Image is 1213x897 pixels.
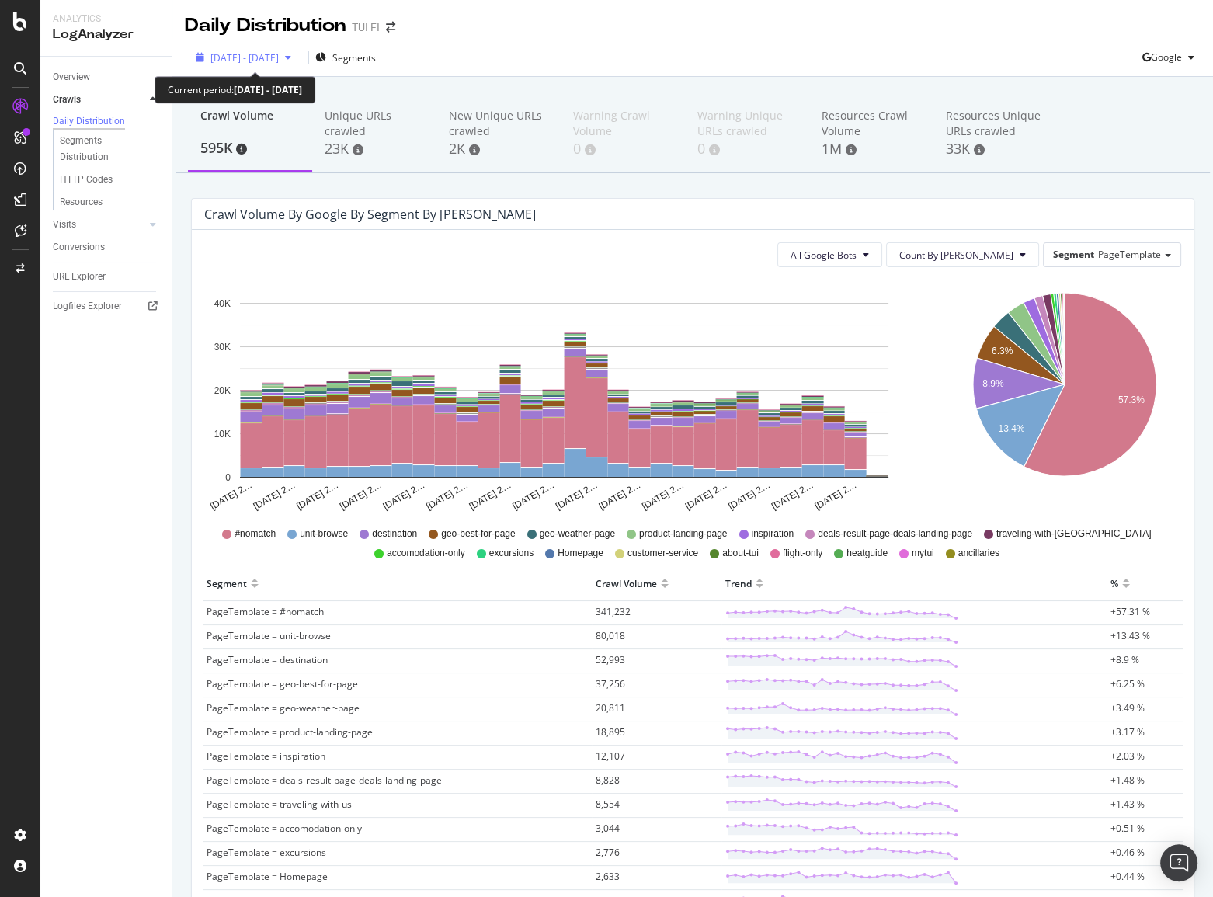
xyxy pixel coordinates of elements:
[207,605,324,618] span: PageTemplate = #nomatch
[53,298,122,315] div: Logfiles Explorer
[1110,846,1145,859] span: +0.46 %
[1110,774,1145,787] span: +1.48 %
[207,749,325,763] span: PageTemplate = inspiration
[315,45,376,70] button: Segments
[822,139,921,159] div: 1M
[234,83,302,96] b: [DATE] - [DATE]
[207,653,328,666] span: PageTemplate = destination
[214,342,231,353] text: 30K
[207,571,247,596] div: Segment
[53,269,161,285] a: URL Explorer
[1110,749,1145,763] span: +2.03 %
[958,547,999,560] span: ancillaries
[573,139,673,159] div: 0
[1110,870,1145,883] span: +0.44 %
[596,605,631,618] span: 341,232
[214,385,231,396] text: 20K
[386,22,395,33] div: arrow-right-arrow-left
[697,139,797,159] div: 0
[352,19,380,35] div: TUI FI
[387,547,465,560] span: accomodation-only
[325,139,424,159] div: 23K
[214,429,231,440] text: 10K
[596,749,625,763] span: 12,107
[53,269,106,285] div: URL Explorer
[1160,844,1197,881] div: Open Intercom Messenger
[207,846,326,859] span: PageTemplate = excursions
[60,133,146,165] div: Segments Distribution
[1110,798,1145,811] span: +1.43 %
[540,527,615,541] span: geo-weather-page
[596,774,620,787] span: 8,828
[200,138,300,158] div: 595K
[1117,395,1144,406] text: 57.3%
[207,629,331,642] span: PageTemplate = unit-browse
[558,547,603,560] span: Homepage
[596,870,620,883] span: 2,633
[725,571,752,596] div: Trend
[791,249,857,262] span: All Google Bots
[697,108,797,139] div: Warning Unique URLs crawled
[60,172,113,188] div: HTTP Codes
[998,423,1024,434] text: 13.4%
[996,527,1152,541] span: traveling-with-[GEOGRAPHIC_DATA]
[946,139,1045,159] div: 33K
[596,822,620,835] span: 3,044
[722,547,759,560] span: about-tui
[207,677,358,690] span: PageTemplate = geo-best-for-page
[1053,248,1094,261] span: Segment
[1142,45,1201,70] button: Google
[214,298,231,309] text: 40K
[822,108,921,139] div: Resources Crawl Volume
[751,527,794,541] span: inspiration
[886,242,1039,267] button: Count By [PERSON_NAME]
[596,571,657,596] div: Crawl Volume
[210,51,279,64] span: [DATE] - [DATE]
[60,194,161,210] a: Resources
[60,172,161,188] a: HTTP Codes
[53,26,159,43] div: LogAnalyzer
[441,527,515,541] span: geo-best-for-page
[627,547,698,560] span: customer-service
[573,108,673,139] div: Warning Crawl Volume
[200,108,300,137] div: Crawl Volume
[207,701,360,714] span: PageTemplate = geo-weather-page
[207,822,362,835] span: PageTemplate = accomodation-only
[639,527,727,541] span: product-landing-page
[1098,248,1161,261] span: PageTemplate
[325,108,424,139] div: Unique URLs crawled
[777,242,882,267] button: All Google Bots
[168,83,302,96] div: Current period:
[449,139,548,159] div: 2K
[818,527,972,541] span: deals-result-page-deals-landing-page
[207,774,442,787] span: PageTemplate = deals-result-page-deals-landing-page
[1110,677,1145,690] span: +6.25 %
[185,50,302,65] button: [DATE] - [DATE]
[207,725,373,739] span: PageTemplate = product-landing-page
[1110,822,1145,835] span: +0.51 %
[53,115,125,128] div: Daily Distribution
[225,472,231,483] text: 0
[207,798,352,811] span: PageTemplate = traveling-with-us
[53,239,105,256] div: Conversions
[846,547,888,560] span: heatguide
[596,701,625,714] span: 20,811
[596,846,620,859] span: 2,776
[596,629,625,642] span: 80,018
[53,92,81,108] div: Crawls
[596,725,625,739] span: 18,895
[53,298,161,315] a: Logfiles Explorer
[332,51,376,64] span: Segments
[372,527,417,541] span: destination
[596,677,625,690] span: 37,256
[596,653,625,666] span: 52,993
[489,547,534,560] span: excursions
[235,527,276,541] span: #nomatch
[1110,571,1118,596] div: %
[204,280,925,513] div: A chart.
[783,547,822,560] span: flight-only
[1151,50,1182,64] span: Google
[300,527,348,541] span: unit-browse
[949,280,1179,513] svg: A chart.
[53,69,90,85] div: Overview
